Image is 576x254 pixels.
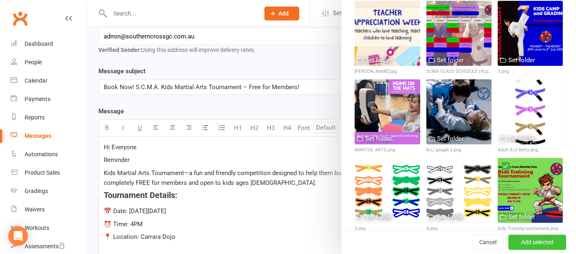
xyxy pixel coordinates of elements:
img: Adult BJJ Belts.png [498,79,563,144]
div: kids Training tournament.png [498,225,563,232]
div: Set folder [437,134,464,144]
img: kids Training tournament.png [498,158,563,223]
div: Gradings [25,188,48,194]
img: TAW GRACE.jpg [355,1,420,66]
a: Payments [11,90,87,108]
button: Cancel [472,235,503,250]
a: Product Sales [11,164,87,182]
div: Set folder [508,212,535,222]
div: 3.png [498,68,563,75]
a: Workouts [11,219,87,237]
div: Payments [25,96,50,102]
div: Set folder [365,212,392,222]
img: 4.png [426,158,492,223]
div: Set folder [437,212,464,222]
div: BJJ google 2.png [426,146,492,154]
a: Dashboard [11,35,87,53]
div: Workouts [25,225,49,231]
div: Set folder [365,55,392,65]
button: Add selected [508,235,566,250]
div: People [25,59,42,65]
div: Assessments [25,243,65,250]
img: 5.png [355,158,420,223]
div: Adult BJJ Belts.png [498,146,563,154]
div: Automations [25,151,58,157]
img: 3.png [498,1,563,66]
a: Waivers [11,200,87,219]
a: Automations [11,145,87,164]
div: Calendar [25,77,48,84]
div: Reports [25,114,45,121]
img: MARTIAL ARTS.png [355,79,420,144]
div: Messages [25,133,51,139]
div: Set folder [508,134,535,144]
div: Set folder [508,55,535,65]
div: MARTIAL ARTS.png [355,146,420,154]
div: 4.png [426,225,492,232]
div: Set folder [437,55,464,65]
div: Product Sales [25,169,60,176]
div: [PERSON_NAME].jpg [355,68,420,75]
a: People [11,53,87,72]
div: Open Intercom Messenger [8,226,28,246]
img: SCMA CLASS SCHEDULE (4).png [426,1,492,66]
div: 5.png [355,225,420,232]
div: SCMA CLASS SCHEDULE (4).png [426,68,492,75]
a: Gradings [11,182,87,200]
div: Dashboard [25,40,53,47]
a: Clubworx [10,8,30,29]
a: Messages [11,127,87,145]
div: Set folder [365,134,392,144]
img: BJJ google 2.png [426,79,492,144]
div: Waivers [25,206,45,213]
a: Calendar [11,72,87,90]
a: Reports [11,108,87,127]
